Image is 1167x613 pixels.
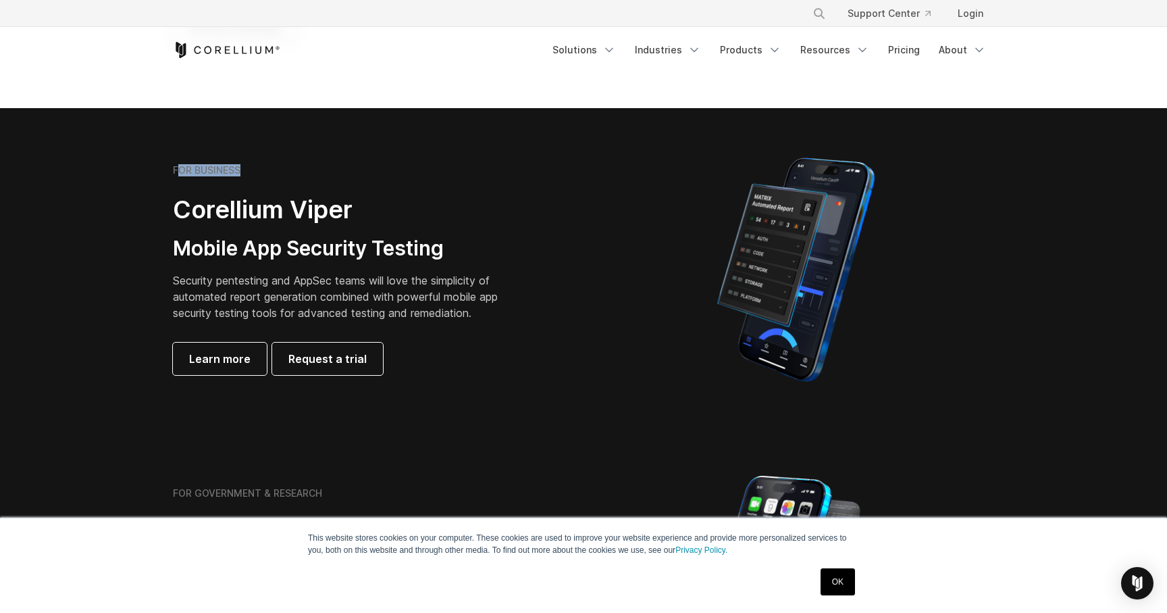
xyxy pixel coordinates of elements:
[792,38,877,62] a: Resources
[694,151,898,388] img: Corellium MATRIX automated report on iPhone showing app vulnerability test results across securit...
[173,487,322,499] h6: FOR GOVERNMENT & RESEARCH
[173,164,240,176] h6: FOR BUSINESS
[796,1,994,26] div: Navigation Menu
[712,38,789,62] a: Products
[288,351,367,367] span: Request a trial
[173,195,519,225] h2: Corellium Viper
[807,1,831,26] button: Search
[308,532,859,556] p: This website stores cookies on your computer. These cookies are used to improve your website expe...
[1121,567,1153,599] div: Open Intercom Messenger
[544,38,624,62] a: Solutions
[675,545,727,555] a: Privacy Policy.
[173,272,519,321] p: Security pentesting and AppSec teams will love the simplicity of automated report generation comb...
[947,1,994,26] a: Login
[837,1,941,26] a: Support Center
[931,38,994,62] a: About
[189,351,251,367] span: Learn more
[173,42,280,58] a: Corellium Home
[544,38,994,62] div: Navigation Menu
[272,343,383,375] a: Request a trial
[627,38,709,62] a: Industries
[173,343,267,375] a: Learn more
[173,236,519,262] h3: Mobile App Security Testing
[880,38,928,62] a: Pricing
[821,568,855,595] a: OK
